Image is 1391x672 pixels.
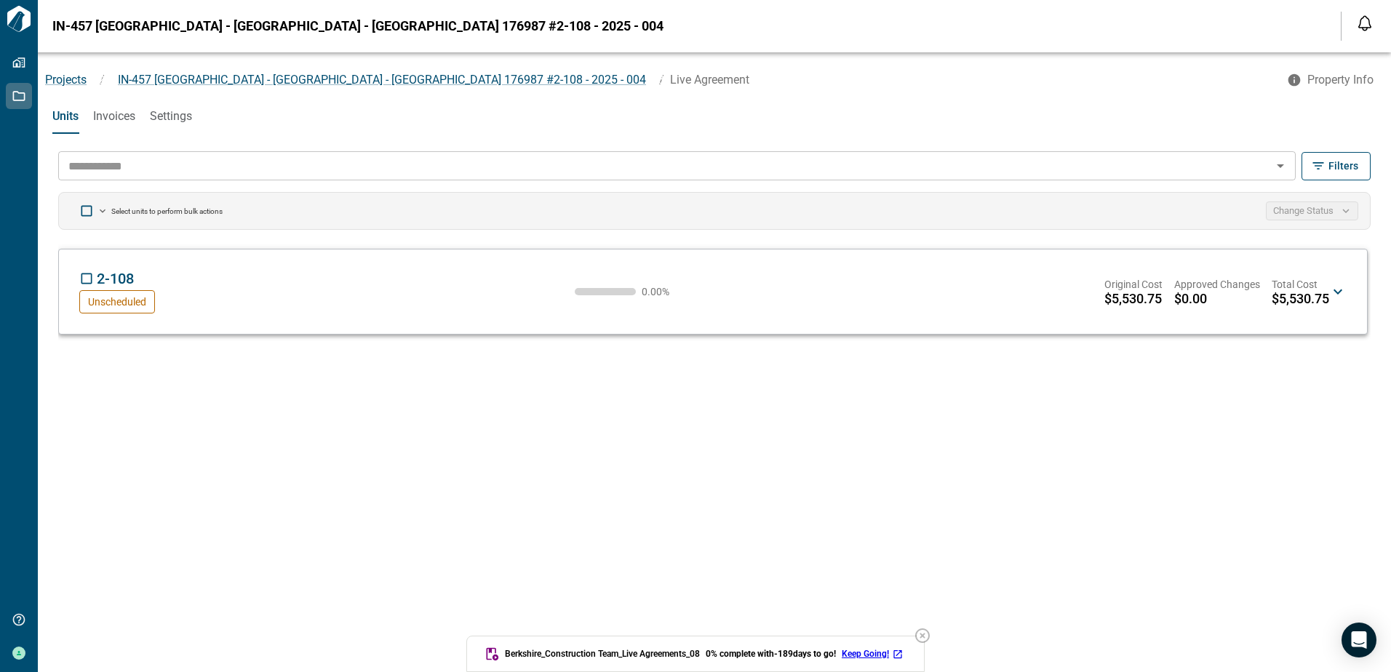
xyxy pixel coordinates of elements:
span: Berkshire_Construction Team_Live Agreements_08 [505,648,700,660]
span: Unscheduled [88,296,146,308]
span: Approved Changes [1174,277,1260,292]
span: $5,530.75 [1272,292,1329,306]
span: 0.00 % [642,287,685,297]
span: Total Cost [1272,277,1329,292]
p: Select units to perform bulk actions [111,207,223,216]
a: Projects [45,73,87,87]
span: Filters [1328,159,1358,173]
span: Settings [150,109,192,124]
button: Open [1270,156,1291,176]
span: IN-457 [GEOGRAPHIC_DATA] - [GEOGRAPHIC_DATA] - [GEOGRAPHIC_DATA] 176987 #2-108 - 2025 - 004 [52,19,663,33]
button: Open notification feed [1353,12,1376,35]
span: IN-457 [GEOGRAPHIC_DATA] - [GEOGRAPHIC_DATA] - [GEOGRAPHIC_DATA] 176987 #2-108 - 2025 - 004 [118,73,646,87]
div: 2-108Unscheduled0.00%Original Cost$5,530.75Approved Changes$0.00Total Cost$5,530.75 [73,261,1352,322]
span: $5,530.75 [1104,292,1162,306]
span: Units [52,109,79,124]
span: Original Cost [1104,277,1163,292]
span: $0.00 [1174,292,1207,306]
span: 2-108 [97,270,134,287]
span: Live Agreement [670,73,749,87]
span: Invoices [93,109,135,124]
button: Filters [1302,152,1371,180]
nav: breadcrumb [38,71,1278,89]
div: base tabs [38,99,1391,134]
a: Keep Going! [842,648,906,660]
span: Property Info [1307,73,1374,87]
span: 0 % complete with -189 days to go! [706,648,836,660]
div: Open Intercom Messenger [1342,623,1376,657]
button: Property Info [1278,67,1385,93]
